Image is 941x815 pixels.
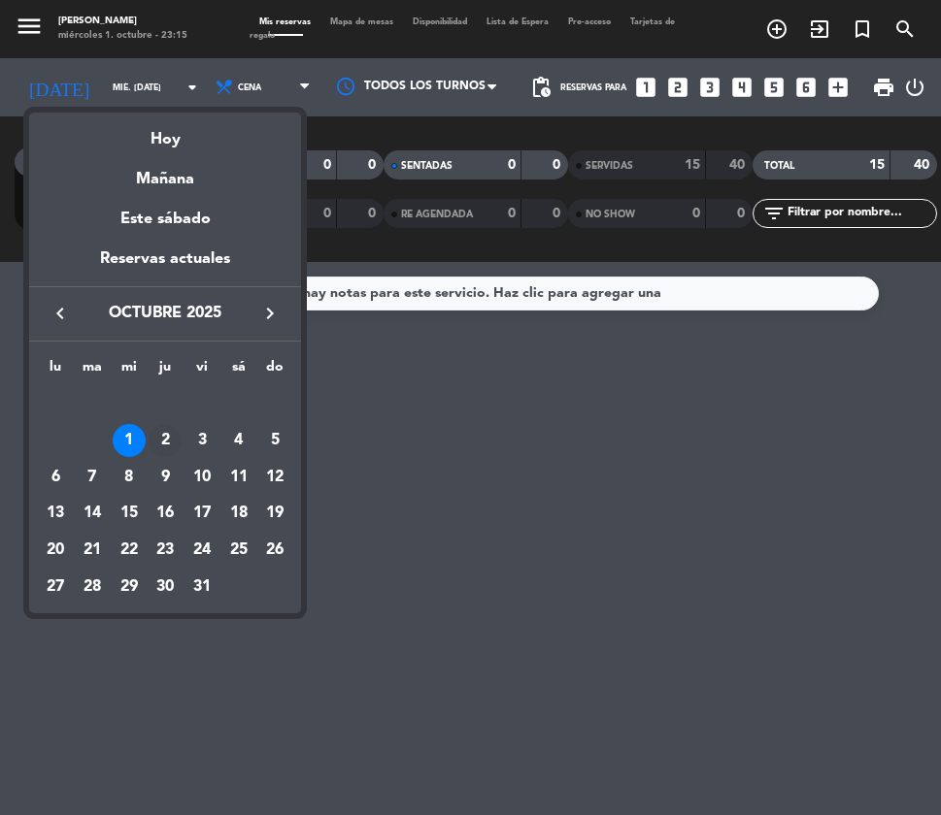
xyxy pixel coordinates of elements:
[257,422,294,459] td: 5 de octubre de 2025
[222,461,255,494] div: 11
[111,459,148,496] td: 8 de octubre de 2025
[78,301,252,326] span: octubre 2025
[222,497,255,530] div: 18
[149,570,182,603] div: 30
[184,532,220,569] td: 24 de octubre de 2025
[111,422,148,459] td: 1 de octubre de 2025
[222,534,255,567] div: 25
[184,569,220,605] td: 31 de octubre de 2025
[37,532,74,569] td: 20 de octubre de 2025
[37,495,74,532] td: 13 de octubre de 2025
[111,356,148,386] th: miércoles
[252,301,287,326] button: keyboard_arrow_right
[184,495,220,532] td: 17 de octubre de 2025
[29,246,301,286] div: Reservas actuales
[147,422,184,459] td: 2 de octubre de 2025
[29,152,301,192] div: Mañana
[185,424,218,457] div: 3
[74,569,111,605] td: 28 de octubre de 2025
[220,422,257,459] td: 4 de octubre de 2025
[37,385,293,422] td: OCT.
[74,356,111,386] th: martes
[258,302,282,325] i: keyboard_arrow_right
[220,532,257,569] td: 25 de octubre de 2025
[37,459,74,496] td: 6 de octubre de 2025
[37,569,74,605] td: 27 de octubre de 2025
[184,459,220,496] td: 10 de octubre de 2025
[147,495,184,532] td: 16 de octubre de 2025
[258,534,291,567] div: 26
[76,570,109,603] div: 28
[220,459,257,496] td: 11 de octubre de 2025
[74,459,111,496] td: 7 de octubre de 2025
[39,534,72,567] div: 20
[113,461,146,494] div: 8
[113,424,146,457] div: 1
[39,570,72,603] div: 27
[37,356,74,386] th: lunes
[147,356,184,386] th: jueves
[147,532,184,569] td: 23 de octubre de 2025
[147,569,184,605] td: 30 de octubre de 2025
[149,534,182,567] div: 23
[257,495,294,532] td: 19 de octubre de 2025
[185,534,218,567] div: 24
[257,459,294,496] td: 12 de octubre de 2025
[257,532,294,569] td: 26 de octubre de 2025
[49,302,72,325] i: keyboard_arrow_left
[76,461,109,494] div: 7
[76,534,109,567] div: 21
[222,424,255,457] div: 4
[258,461,291,494] div: 12
[184,356,220,386] th: viernes
[185,461,218,494] div: 10
[29,113,301,152] div: Hoy
[184,422,220,459] td: 3 de octubre de 2025
[258,497,291,530] div: 19
[39,461,72,494] div: 6
[43,301,78,326] button: keyboard_arrow_left
[76,497,109,530] div: 14
[111,495,148,532] td: 15 de octubre de 2025
[113,534,146,567] div: 22
[74,532,111,569] td: 21 de octubre de 2025
[29,192,301,246] div: Este sábado
[258,424,291,457] div: 5
[220,356,257,386] th: sábado
[74,495,111,532] td: 14 de octubre de 2025
[185,497,218,530] div: 17
[185,570,218,603] div: 31
[39,497,72,530] div: 13
[111,569,148,605] td: 29 de octubre de 2025
[111,532,148,569] td: 22 de octubre de 2025
[149,424,182,457] div: 2
[147,459,184,496] td: 9 de octubre de 2025
[113,497,146,530] div: 15
[149,461,182,494] div: 9
[149,497,182,530] div: 16
[113,570,146,603] div: 29
[220,495,257,532] td: 18 de octubre de 2025
[257,356,294,386] th: domingo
